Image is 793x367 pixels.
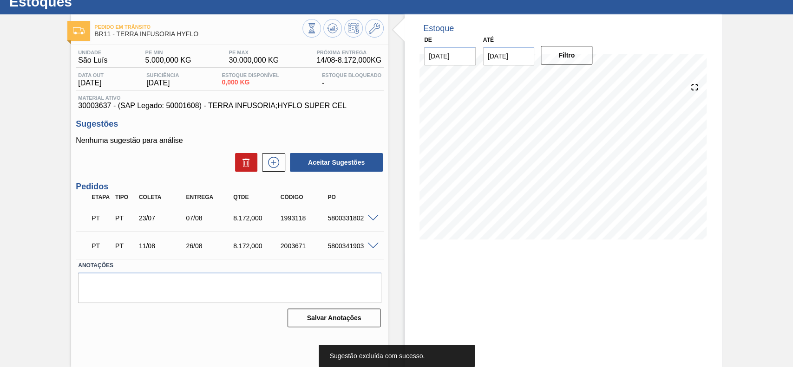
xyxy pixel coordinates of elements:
[73,27,85,34] img: Ícone
[184,242,236,250] div: 26/08/2025
[288,309,380,327] button: Salvar Anotações
[483,47,535,65] input: dd/mm/yyyy
[76,136,384,145] p: Nenhuma sugestão para análise
[145,50,191,55] span: PE MIN
[278,214,331,222] div: 1993118
[316,50,381,55] span: Próxima Entrega
[78,95,381,101] span: Material ativo
[146,72,179,78] span: Suficiência
[113,214,137,222] div: Pedido de Transferência
[424,37,432,43] label: De
[330,352,425,360] span: Sugestão excluída com sucesso.
[89,194,113,200] div: Etapa
[92,242,111,250] p: PT
[76,119,384,129] h3: Sugestões
[222,72,279,78] span: Estoque Disponível
[89,236,113,256] div: Pedido em Trânsito
[78,72,104,78] span: Data out
[94,24,302,30] span: Pedido em Trânsito
[229,56,279,64] span: 30.000,000 KG
[76,182,384,192] h3: Pedidos
[230,153,257,172] div: Excluir Sugestões
[316,56,381,64] span: 14/08 - 8.172,000 KG
[325,242,378,250] div: 5800341903
[231,242,283,250] div: 8.172,000
[78,50,107,55] span: Unidade
[322,72,381,78] span: Estoque Bloqueado
[423,24,454,33] div: Estoque
[231,194,283,200] div: Qtde
[541,46,592,64] button: Filtro
[278,194,331,200] div: Código
[229,50,279,55] span: PE MAX
[78,102,381,110] span: 30003637 - (SAP Legado: 50001608) - TERRA INFUSORIA;HYFLO SUPER CEL
[137,214,189,222] div: 23/07/2025
[145,56,191,64] span: 5.000,000 KG
[146,79,179,87] span: [DATE]
[344,19,363,38] button: Programar Estoque
[184,194,236,200] div: Entrega
[137,242,189,250] div: 11/08/2025
[325,194,378,200] div: PO
[78,79,104,87] span: [DATE]
[323,19,342,38] button: Atualizar Gráfico
[231,214,283,222] div: 8.172,000
[78,56,107,64] span: São Luís
[483,37,494,43] label: Até
[325,214,378,222] div: 5800331802
[278,242,331,250] div: 2003671
[92,214,111,222] p: PT
[94,31,302,38] span: BR11 - TERRA INFUSORIA HYFLO
[285,152,384,173] div: Aceitar Sugestões
[222,79,279,86] span: 0,000 KG
[89,208,113,228] div: Pedido em Trânsito
[78,259,381,272] label: Anotações
[290,153,383,172] button: Aceitar Sugestões
[320,72,384,87] div: -
[113,194,137,200] div: Tipo
[184,214,236,222] div: 07/08/2025
[424,47,476,65] input: dd/mm/yyyy
[113,242,137,250] div: Pedido de Transferência
[365,19,384,38] button: Ir ao Master Data / Geral
[302,19,321,38] button: Visão Geral dos Estoques
[137,194,189,200] div: Coleta
[257,153,285,172] div: Nova sugestão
